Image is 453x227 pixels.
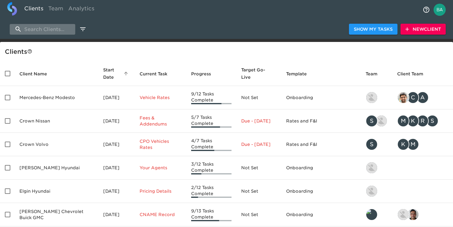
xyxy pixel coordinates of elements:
[98,133,135,156] td: [DATE]
[15,109,98,133] td: Crown Nissan
[186,156,236,180] td: 3/12 Tasks Complete
[366,162,387,174] div: kevin.lo@roadster.com
[140,165,181,171] p: Your Agents
[397,138,409,150] div: K
[366,91,387,104] div: kevin.lo@roadster.com
[186,109,236,133] td: 5/7 Tasks Complete
[140,138,181,150] p: CPO Vehicles Rates
[78,24,88,34] button: edit
[22,2,46,17] a: Clients
[186,133,236,156] td: 4/7 Tasks Complete
[15,180,98,203] td: Elgin Hyundai
[98,109,135,133] td: [DATE]
[236,180,281,203] td: Not Set
[140,70,167,77] span: This is the next Task in this Hub that should be completed
[98,86,135,109] td: [DATE]
[98,180,135,203] td: [DATE]
[241,66,276,81] span: Target Go-Live
[397,115,409,127] div: M
[397,91,448,104] div: sandeep@simplemnt.com, clayton.mandel@roadster.com, angelique.nurse@roadster.com
[7,2,17,15] img: logo
[186,180,236,203] td: 2/12 Tasks Complete
[366,138,378,150] div: S
[98,156,135,180] td: [DATE]
[426,115,438,127] div: S
[366,209,377,220] img: leland@roadster.com
[27,49,32,54] svg: This is a list of all of your clients and clients shared with you
[241,141,276,147] p: Due - [DATE]
[15,156,98,180] td: [PERSON_NAME] Hyundai
[366,70,385,77] span: Team
[281,133,361,156] td: Rates and F&I
[366,115,378,127] div: S
[281,86,361,109] td: Onboarding
[417,91,429,104] div: A
[401,24,446,35] button: NewClient
[186,203,236,226] td: 9/13 Tasks Complete
[103,66,130,81] span: Start Date
[286,70,315,77] span: Template
[354,26,393,33] span: Show My Tasks
[398,209,409,220] img: nikko.foster@roadster.com
[66,2,97,17] a: Analytics
[140,212,181,218] p: CNAME Record
[15,203,98,226] td: [PERSON_NAME] Chevrolet Buick GMC
[98,203,135,226] td: [DATE]
[140,70,175,77] span: Current Task
[407,138,419,150] div: M
[5,47,451,57] div: Client s
[10,24,75,35] input: search
[398,92,409,103] img: sandeep@simplemnt.com
[236,203,281,226] td: Not Set
[366,92,377,103] img: kevin.lo@roadster.com
[140,95,181,101] p: Vehicle Rates
[397,208,448,221] div: nikko.foster@roadster.com, sai@simplemnt.com
[236,86,281,109] td: Not Set
[366,138,387,150] div: savannah@roadster.com
[349,24,397,35] button: Show My Tasks
[366,208,387,221] div: leland@roadster.com
[281,156,361,180] td: Onboarding
[366,115,387,127] div: savannah@roadster.com, austin@roadster.com
[376,115,387,126] img: austin@roadster.com
[397,70,431,77] span: Client Team
[15,133,98,156] td: Crown Volvo
[281,109,361,133] td: Rates and F&I
[407,115,419,127] div: K
[241,118,276,124] p: Due - [DATE]
[281,203,361,226] td: Onboarding
[46,2,66,17] a: Team
[186,86,236,109] td: 9/12 Tasks Complete
[405,26,441,33] span: New Client
[419,2,434,17] button: notifications
[281,180,361,203] td: Onboarding
[407,209,418,220] img: sai@simplemnt.com
[241,66,269,81] span: Calculated based on the start date and the duration of all Tasks contained in this Hub.
[397,115,448,127] div: mcooley@crowncars.com, kwilson@crowncars.com, rrobins@crowncars.com, sparent@crowncars.com
[407,91,419,104] div: C
[140,115,181,127] p: Fees & Addendums
[366,185,387,197] div: kevin.lo@roadster.com
[140,188,181,194] p: Pricing Details
[191,70,219,77] span: Progress
[236,156,281,180] td: Not Set
[434,4,446,16] img: Profile
[15,86,98,109] td: Mercedes-Benz Modesto
[397,138,448,150] div: kwilson@crowncars.com, mcooley@crowncars.com
[19,70,55,77] span: Client Name
[417,115,429,127] div: R
[366,162,377,173] img: kevin.lo@roadster.com
[366,186,377,197] img: kevin.lo@roadster.com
